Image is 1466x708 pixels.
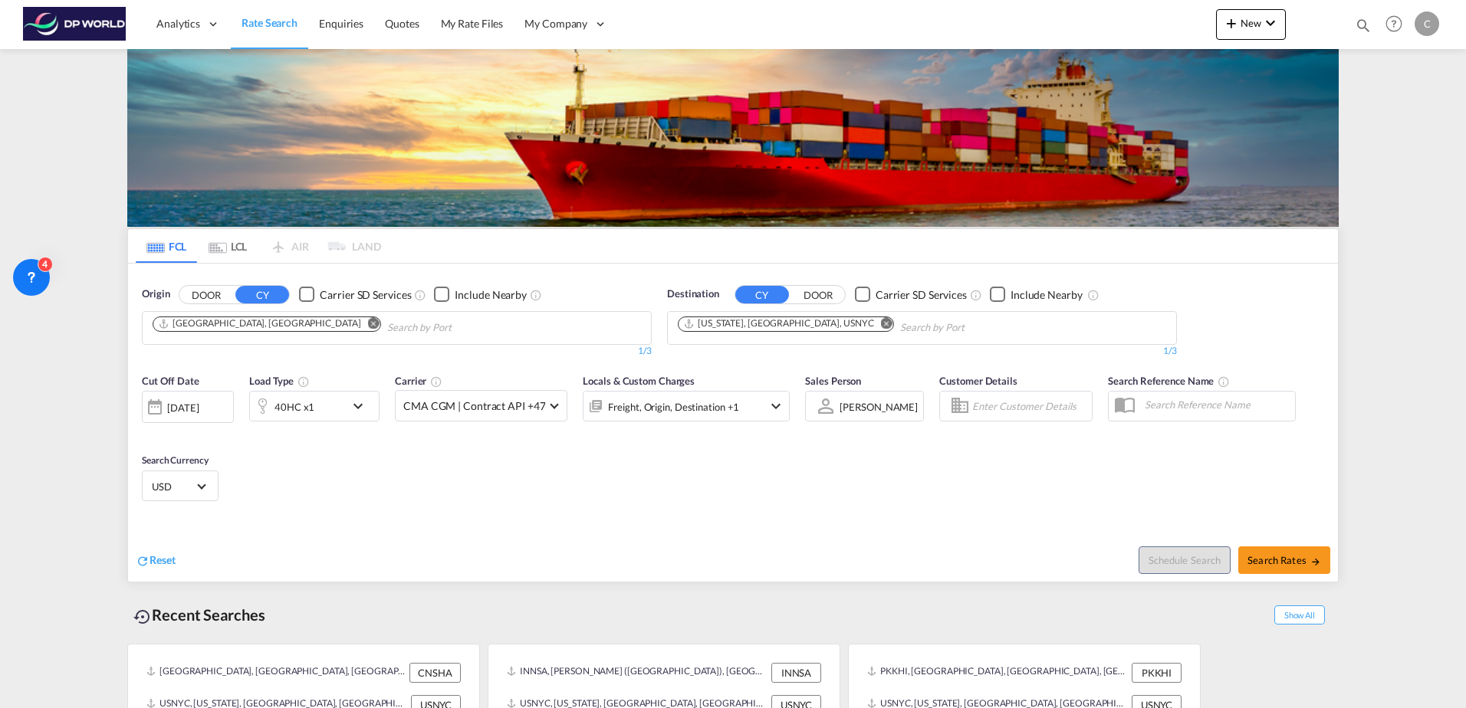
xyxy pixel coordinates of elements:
span: Reset [150,553,176,566]
md-icon: The selected Trucker/Carrierwill be displayed in the rate results If the rates are from another f... [430,375,442,388]
span: Customer Details [939,375,1017,387]
div: Include Nearby [1011,287,1083,303]
button: Remove [870,317,893,333]
div: icon-refreshReset [136,552,176,569]
md-icon: Unchecked: Ignores neighbouring ports when fetching rates.Checked : Includes neighbouring ports w... [1087,289,1099,301]
span: Enquiries [319,17,363,30]
button: DOOR [179,286,233,303]
div: [PERSON_NAME] [840,401,918,413]
div: CNSHA [409,663,461,683]
md-icon: icon-plus 400-fg [1222,14,1241,32]
md-checkbox: Checkbox No Ink [855,287,967,303]
span: Sales Person [805,375,861,387]
md-checkbox: Checkbox No Ink [299,287,411,303]
span: CMA CGM | Contract API +47 [403,398,545,414]
button: Note: By default Schedule search will only considerorigin ports, destination ports and cut off da... [1139,546,1231,574]
input: Search Reference Name [1137,393,1295,416]
md-pagination-wrapper: Use the left and right arrow keys to navigate between tabs [136,229,381,263]
input: Chips input. [900,316,1046,340]
span: USD [152,480,195,493]
div: OriginDOOR CY Checkbox No InkUnchecked: Search for CY (Container Yard) services for all selected ... [128,264,1338,582]
button: Remove [357,317,380,333]
md-datepicker: Select [142,421,153,442]
div: INNSA [771,663,821,683]
span: Cut Off Date [142,375,199,387]
span: Rate Search [242,16,297,29]
div: CNSHA, Shanghai, China, Greater China & Far East Asia, Asia Pacific [146,663,406,683]
input: Enter Customer Details [972,395,1087,418]
md-checkbox: Checkbox No Ink [434,287,527,303]
md-icon: Your search will be saved by the below given name [1218,375,1230,388]
div: Freight Origin Destination Factory Stuffing [608,396,739,418]
div: INNSA, Jawaharlal Nehru (Nhava Sheva), India, Indian Subcontinent, Asia Pacific [507,663,768,683]
md-icon: Unchecked: Search for CY (Container Yard) services for all selected carriers.Checked : Search for... [414,289,426,301]
img: c08ca190194411f088ed0f3ba295208c.png [23,7,127,41]
span: Load Type [249,375,310,387]
span: Search Currency [142,454,209,466]
div: Include Nearby [455,287,527,303]
button: CY [735,286,789,303]
button: CY [235,286,289,303]
md-select: Select Currency: $ USDUnited States Dollar [150,475,210,497]
md-icon: Unchecked: Ignores neighbouring ports when fetching rates.Checked : Includes neighbouring ports w... [530,289,542,301]
md-icon: icon-backup-restore [133,608,152,626]
md-select: Sales Person: Courtney Hebert [838,395,919,418]
div: Shanghai, CNSHA [158,317,360,330]
md-chips-wrap: Chips container. Use arrow keys to select chips. [675,312,1052,340]
md-icon: icon-information-outline [297,375,310,388]
div: PKKHI, Karachi, Pakistan, Indian Subcontinent, Asia Pacific [867,663,1128,683]
div: Freight Origin Destination Factory Stuffingicon-chevron-down [583,391,790,421]
div: 40HC x1 [274,396,314,418]
img: LCL+%26+FCL+BACKGROUND.png [127,49,1339,227]
div: 1/3 [667,345,1177,358]
md-icon: icon-chevron-down [767,397,785,415]
div: New York, NY, USNYC [683,317,873,330]
span: Carrier [395,375,442,387]
div: Carrier SD Services [320,287,411,303]
span: New [1222,17,1280,29]
button: Search Ratesicon-arrow-right [1238,546,1330,574]
span: Destination [667,287,719,302]
md-icon: icon-chevron-down [349,397,375,415]
span: Origin [142,287,169,302]
span: My Rate Files [441,17,504,30]
span: Locals & Custom Charges [583,375,695,387]
div: Recent Searches [127,598,271,632]
span: Search Rates [1247,554,1321,566]
div: Press delete to remove this chip. [158,317,363,330]
div: C [1415,11,1439,36]
span: My Company [524,16,587,31]
md-icon: Unchecked: Search for CY (Container Yard) services for all selected carriers.Checked : Search for... [970,289,982,301]
span: Help [1381,11,1407,37]
button: DOOR [791,286,845,303]
md-icon: icon-magnify [1355,17,1372,34]
md-checkbox: Checkbox No Ink [990,287,1083,303]
div: Carrier SD Services [876,287,967,303]
input: Chips input. [387,316,533,340]
div: 1/3 [142,345,652,358]
span: Show All [1274,605,1325,624]
md-icon: icon-chevron-down [1261,14,1280,32]
button: icon-plus 400-fgNewicon-chevron-down [1216,9,1286,40]
md-icon: icon-refresh [136,554,150,568]
div: Press delete to remove this chip. [683,317,876,330]
span: Analytics [156,16,200,31]
div: PKKHI [1132,663,1182,683]
span: Quotes [385,17,419,30]
div: 40HC x1icon-chevron-down [249,391,380,421]
div: [DATE] [142,391,234,423]
md-tab-item: FCL [136,229,197,263]
md-icon: icon-arrow-right [1310,556,1321,567]
md-chips-wrap: Chips container. Use arrow keys to select chips. [150,312,539,340]
md-tab-item: LCL [197,229,258,263]
div: icon-magnify [1355,17,1372,40]
div: [DATE] [167,401,199,415]
span: Search Reference Name [1108,375,1230,387]
div: Help [1381,11,1415,38]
